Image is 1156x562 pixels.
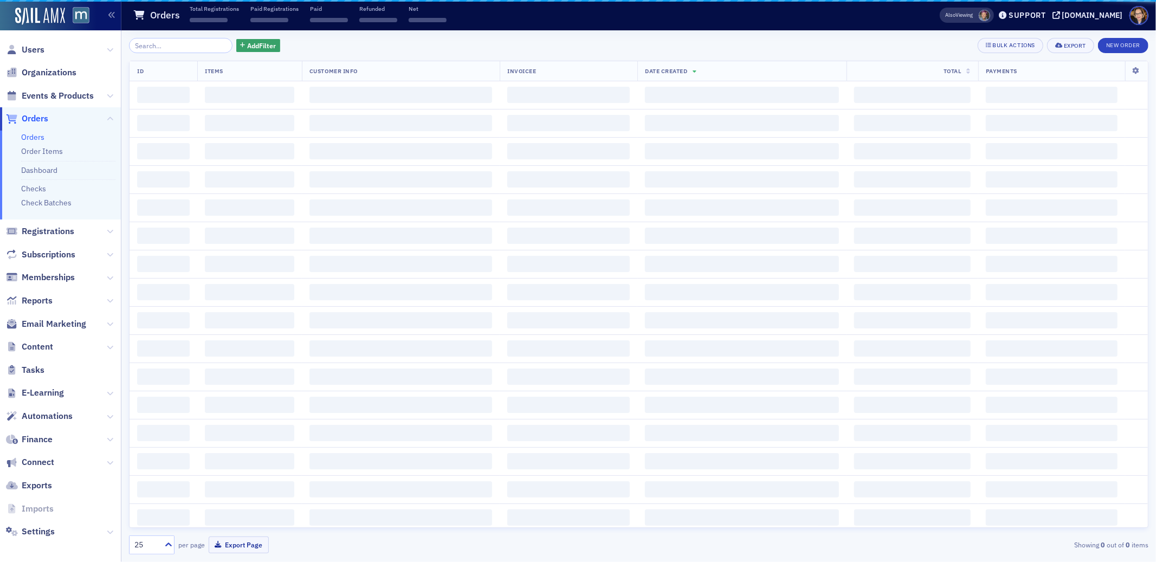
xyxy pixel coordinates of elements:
[6,318,86,330] a: Email Marketing
[507,199,630,216] span: ‌
[309,199,492,216] span: ‌
[645,425,839,441] span: ‌
[6,341,53,353] a: Content
[22,90,94,102] span: Events & Products
[205,67,223,75] span: Items
[1124,540,1132,550] strong: 0
[137,284,190,300] span: ‌
[309,369,492,385] span: ‌
[205,453,294,469] span: ‌
[645,481,839,498] span: ‌
[209,537,269,553] button: Export Page
[944,67,961,75] span: Total
[205,115,294,131] span: ‌
[6,272,75,283] a: Memberships
[507,115,630,131] span: ‌
[993,42,1035,48] div: Bulk Actions
[22,364,44,376] span: Tasks
[6,364,44,376] a: Tasks
[645,256,839,272] span: ‌
[6,480,52,492] a: Exports
[137,425,190,441] span: ‌
[190,18,228,22] span: ‌
[986,256,1118,272] span: ‌
[645,453,839,469] span: ‌
[137,228,190,244] span: ‌
[22,456,54,468] span: Connect
[854,284,971,300] span: ‌
[205,171,294,188] span: ‌
[6,249,75,261] a: Subscriptions
[946,11,956,18] div: Also
[1052,11,1127,19] button: [DOMAIN_NAME]
[645,143,839,159] span: ‌
[507,509,630,526] span: ‌
[854,143,971,159] span: ‌
[21,165,57,175] a: Dashboard
[854,369,971,385] span: ‌
[137,143,190,159] span: ‌
[22,44,44,56] span: Users
[645,67,687,75] span: Date Created
[178,540,205,550] label: per page
[986,284,1118,300] span: ‌
[22,410,73,422] span: Automations
[205,425,294,441] span: ‌
[854,425,971,441] span: ‌
[22,387,64,399] span: E-Learning
[309,171,492,188] span: ‌
[137,67,144,75] span: ID
[22,225,74,237] span: Registrations
[309,312,492,328] span: ‌
[1099,540,1107,550] strong: 0
[507,369,630,385] span: ‌
[409,18,447,22] span: ‌
[854,199,971,216] span: ‌
[986,171,1118,188] span: ‌
[986,425,1118,441] span: ‌
[507,87,630,103] span: ‌
[21,184,46,193] a: Checks
[309,256,492,272] span: ‌
[986,397,1118,413] span: ‌
[309,397,492,413] span: ‌
[21,198,72,208] a: Check Batches
[250,18,288,22] span: ‌
[6,410,73,422] a: Automations
[205,87,294,103] span: ‌
[309,115,492,131] span: ‌
[137,397,190,413] span: ‌
[309,340,492,357] span: ‌
[979,10,990,21] span: Meghan Will
[137,369,190,385] span: ‌
[205,284,294,300] span: ‌
[854,340,971,357] span: ‌
[507,425,630,441] span: ‌
[507,453,630,469] span: ‌
[137,481,190,498] span: ‌
[205,256,294,272] span: ‌
[645,228,839,244] span: ‌
[507,228,630,244] span: ‌
[6,44,44,56] a: Users
[1098,40,1148,49] a: New Order
[22,341,53,353] span: Content
[507,143,630,159] span: ‌
[507,284,630,300] span: ‌
[6,434,53,445] a: Finance
[73,7,89,24] img: SailAMX
[309,87,492,103] span: ‌
[986,453,1118,469] span: ‌
[507,481,630,498] span: ‌
[816,540,1148,550] div: Showing out of items
[986,509,1118,526] span: ‌
[507,67,536,75] span: Invoicee
[15,8,65,25] a: SailAMX
[6,113,48,125] a: Orders
[205,199,294,216] span: ‌
[22,480,52,492] span: Exports
[247,41,276,50] span: Add Filter
[137,87,190,103] span: ‌
[250,5,299,12] p: Paid Registrations
[6,387,64,399] a: E-Learning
